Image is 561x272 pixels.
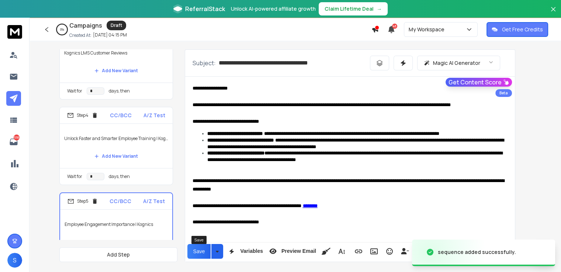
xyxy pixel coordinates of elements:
[59,107,173,185] li: Step4CC/BCCA/Z TestUnlock Faster and Smarter Employee Training | KognicsAdd New VariantWait forda...
[59,21,173,100] li: Step3CC/BCCA/Z TestKognics LMS Customer ReviewsAdd New VariantWait fordays, then
[417,56,500,70] button: Magic AI Generator
[319,2,388,15] button: Claim Lifetime Deal→
[14,135,20,140] p: 556
[398,244,412,259] button: Insert Unsubscribe Link
[392,24,397,29] span: 43
[438,248,516,256] div: sequence added successfully.
[67,88,82,94] p: Wait for
[143,198,165,205] p: A/Z Test
[495,89,512,97] div: Beta
[185,4,225,13] span: ReferralStack
[143,112,165,119] p: A/Z Test
[93,32,127,38] p: [DATE] 04:15 PM
[109,88,130,94] p: days, then
[187,244,211,259] button: Save
[191,236,207,244] div: Save
[65,214,168,235] p: Employee Engagement Importance | Kognics
[225,244,264,259] button: Variables
[7,253,22,268] button: S
[367,244,381,259] button: Insert Image (Ctrl+P)
[60,27,64,32] p: 0 %
[69,32,91,38] p: Created At:
[446,78,512,87] button: Get Content Score
[6,135,21,149] a: 556
[377,5,382,13] span: →
[280,248,318,254] span: Preview Email
[266,244,318,259] button: Preview Email
[59,247,177,262] button: Add Step
[335,244,349,259] button: More Text
[409,26,447,33] p: My Workspace
[382,244,396,259] button: Emoticons
[110,112,132,119] p: CC/BCC
[59,192,173,271] li: Step5CC/BCCA/Z TestEmployee Engagement Importance | KognicsAdd New VariantWait fordays, then
[64,43,168,63] p: Kognics LMS Customer Reviews
[548,4,558,22] button: Close banner
[67,112,98,119] div: Step 4
[67,174,82,179] p: Wait for
[239,248,264,254] span: Variables
[193,59,216,67] p: Subject:
[109,174,130,179] p: days, then
[107,21,126,30] div: Draft
[110,198,131,205] p: CC/BCC
[319,244,333,259] button: Clean HTML
[64,128,168,149] p: Unlock Faster and Smarter Employee Training | Kognics
[433,59,480,67] p: Magic AI Generator
[67,198,98,205] div: Step 5
[89,63,144,78] button: Add New Variant
[89,235,144,250] button: Add New Variant
[89,149,144,164] button: Add New Variant
[502,26,543,33] p: Get Free Credits
[231,5,316,13] p: Unlock AI-powered affiliate growth
[486,22,548,37] button: Get Free Credits
[69,21,102,30] h1: Campaigns
[352,244,366,259] button: Insert Link (Ctrl+K)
